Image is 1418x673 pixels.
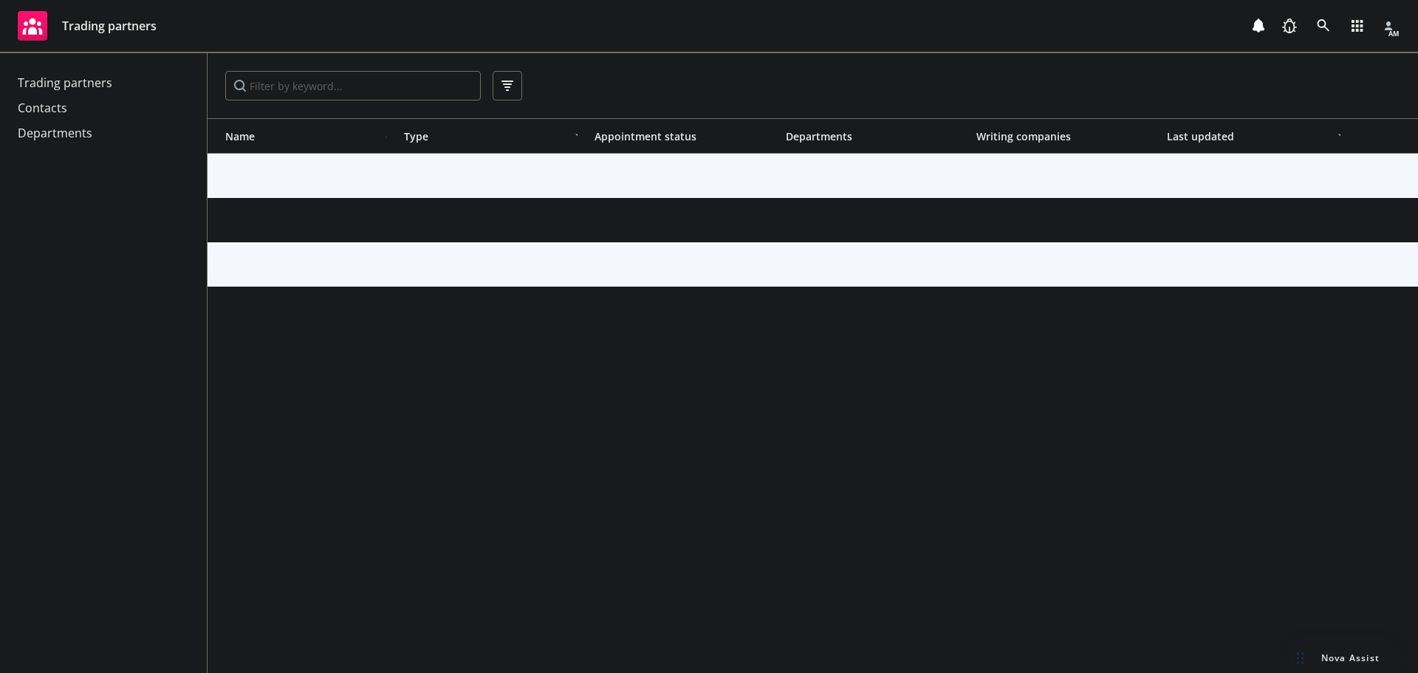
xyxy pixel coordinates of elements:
[12,71,195,95] a: Trading partners
[780,118,970,154] button: Departments
[12,121,195,145] a: Departments
[18,96,67,120] div: Contacts
[970,118,1161,154] button: Writing companies
[1343,11,1372,41] a: Switch app
[1309,11,1338,41] a: Search
[1275,11,1304,41] a: Report a Bug
[18,121,92,145] div: Departments
[589,118,779,154] button: Appointment status
[1321,652,1380,664] span: Nova Assist
[12,96,195,120] a: Contacts
[213,129,376,144] div: Name
[18,71,112,95] div: Trading partners
[12,5,162,47] a: Trading partners
[595,129,773,144] div: Appointment status
[1291,643,1309,673] div: Drag to move
[786,129,965,144] div: Departments
[225,71,481,100] input: Filter by keyword...
[398,118,589,154] button: Type
[1167,129,1329,144] div: Last updated
[208,118,398,154] button: Name
[404,129,566,144] div: Type
[976,129,1155,144] div: Writing companies
[1161,118,1352,154] button: Last updated
[1291,643,1391,673] button: Nova Assist
[62,20,157,32] span: Trading partners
